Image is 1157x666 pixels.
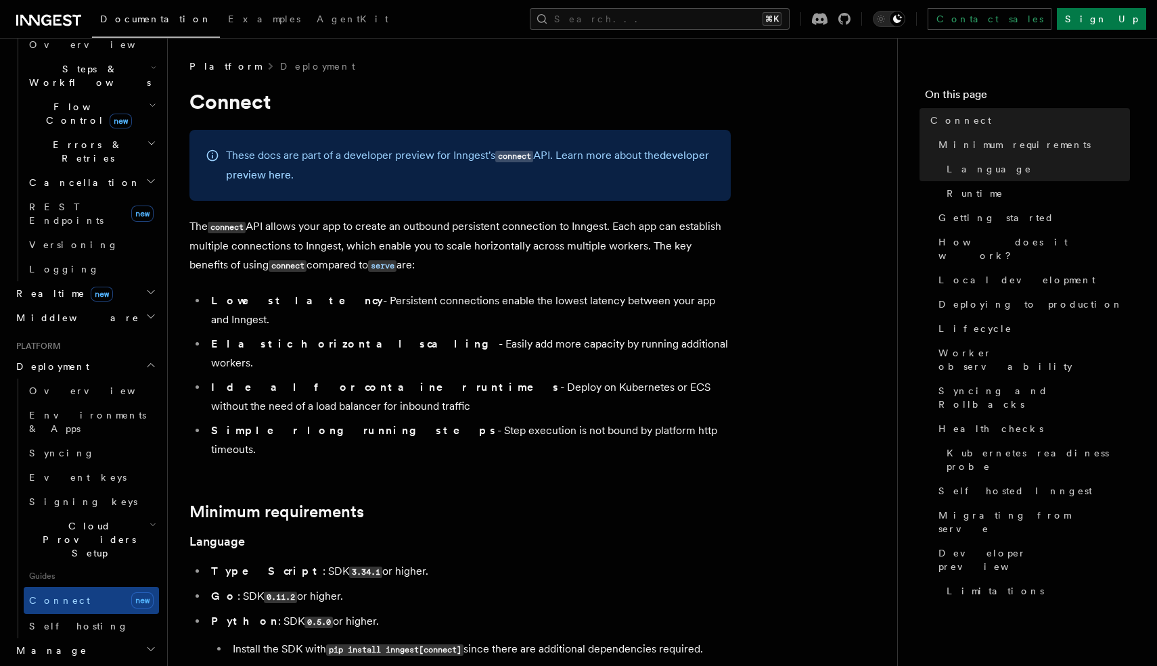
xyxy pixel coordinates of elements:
span: Language [947,162,1032,176]
a: Self hosting [24,614,159,638]
span: new [131,206,154,222]
a: Worker observability [933,341,1130,379]
a: Runtime [941,181,1130,206]
code: pip install inngest[connect] [326,644,463,656]
a: Examples [220,4,309,37]
h1: Connect [189,89,731,114]
li: : SDK or higher. [207,562,731,581]
span: Overview [29,385,168,396]
span: Migrating from serve [938,508,1130,536]
span: Self hosting [29,621,129,632]
a: Signing keys [24,490,159,514]
span: Steps & Workflows [24,62,151,89]
span: Signing keys [29,496,137,507]
span: Deploying to production [938,298,1123,311]
span: Cancellation [24,176,141,189]
code: serve [368,260,396,272]
span: Lifecycle [938,322,1012,335]
code: connect [208,222,246,233]
span: Developer preview [938,546,1130,573]
strong: Lowest latency [211,294,383,307]
li: - Easily add more capacity by running additional workers. [207,335,731,373]
li: - Deploy on Kubernetes or ECS without the need of a load balancer for inbound traffic [207,378,731,416]
strong: Ideal for container runtimes [211,381,560,394]
strong: TypeScript [211,565,323,577]
a: Minimum requirements [933,133,1130,157]
span: Syncing and Rollbacks [938,384,1130,411]
span: Platform [189,60,261,73]
span: Connect [29,595,90,606]
a: Developer preview [933,541,1130,579]
a: Overview [24,32,159,57]
span: Platform [11,341,61,352]
span: Logging [29,264,99,275]
span: Event keys [29,472,127,483]
a: Sign Up [1057,8,1146,30]
code: connect [495,151,533,162]
span: Guides [24,565,159,587]
span: Limitations [947,584,1044,598]
span: new [131,592,154,609]
li: Install the SDK with since there are additional dependencies required. [229,640,731,659]
a: Syncing and Rollbacks [933,379,1130,417]
a: Getting started [933,206,1130,230]
a: Limitations [941,579,1130,603]
code: 0.11.2 [264,592,297,603]
span: Syncing [29,448,95,458]
a: Overview [24,379,159,403]
span: AgentKit [317,14,388,24]
span: Overview [29,39,168,50]
span: Local development [938,273,1095,287]
button: Toggle dark mode [873,11,905,27]
code: 0.5.0 [304,617,333,628]
button: Manage [11,638,159,663]
a: Migrating from serve [933,503,1130,541]
span: new [91,287,113,302]
a: How does it work? [933,230,1130,268]
a: Self hosted Inngest [933,479,1130,503]
strong: Simpler long running steps [211,424,497,437]
div: Inngest Functions [11,32,159,281]
button: Errors & Retries [24,133,159,170]
span: Examples [228,14,300,24]
span: Runtime [947,187,1003,200]
button: Flow Controlnew [24,95,159,133]
li: : SDK or higher. [207,587,731,606]
code: connect [269,260,307,272]
p: The API allows your app to create an outbound persistent connection to Inngest. Each app can esta... [189,217,731,275]
a: Language [941,157,1130,181]
span: Documentation [100,14,212,24]
a: Environments & Apps [24,403,159,441]
a: Connectnew [24,587,159,614]
a: Deploying to production [933,292,1130,316]
span: Errors & Retries [24,138,147,165]
a: Kubernetes readiness probe [941,441,1130,479]
button: Realtimenew [11,281,159,306]
strong: Go [211,590,237,602]
span: Flow Control [24,100,149,127]
a: Health checks [933,417,1130,441]
a: Syncing [24,441,159,465]
span: Worker observability [938,346,1130,373]
span: How does it work? [938,235,1130,262]
strong: Python [211,615,278,627]
a: REST Endpointsnew [24,195,159,233]
a: Logging [24,257,159,281]
a: Local development [933,268,1130,292]
a: Documentation [92,4,220,38]
li: - Step execution is not bound by platform http timeouts. [207,421,731,459]
button: Middleware [11,306,159,330]
button: Cloud Providers Setup [24,514,159,565]
p: These docs are part of a developer preview for Inngest's API. Learn more about the . [226,146,714,185]
a: Versioning [24,233,159,257]
a: Connect [925,108,1130,133]
span: Self hosted Inngest [938,484,1092,498]
button: Cancellation [24,170,159,195]
span: Kubernetes readiness probe [947,446,1130,473]
button: Deployment [11,354,159,379]
span: Realtime [11,287,113,300]
kbd: ⌘K [763,12,781,26]
button: Steps & Workflows [24,57,159,95]
span: REST Endpoints [29,201,104,226]
span: Cloud Providers Setup [24,519,150,560]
